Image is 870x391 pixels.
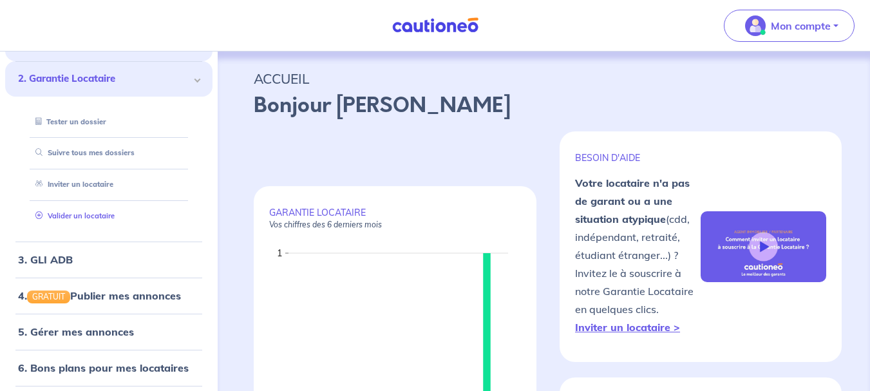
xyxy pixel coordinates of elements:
img: Cautioneo [387,17,484,33]
a: Inviter un locataire > [575,321,680,334]
a: 6. Bons plans pour mes locataires [18,361,189,374]
a: Inviter un locataire [30,180,113,189]
a: Suivre tous mes dossiers [30,148,135,157]
p: (cdd, indépendant, retraité, étudiant étranger...) ? Invitez le à souscrire à notre Garantie Loca... [575,174,701,336]
p: ACCUEIL [254,67,834,90]
a: 4.GRATUITPublier mes annonces [18,289,181,302]
img: video-gli-new-none.jpg [701,211,826,282]
em: Vos chiffres des 6 derniers mois [269,220,382,229]
div: Valider un locataire [21,205,197,227]
div: Inviter un locataire [21,174,197,195]
div: 2. Garantie Locataire [5,61,213,97]
strong: Votre locataire n'a pas de garant ou a une situation atypique [575,176,690,225]
text: 1 [277,247,282,259]
a: Tester un dossier [30,117,106,126]
p: Mon compte [771,18,831,33]
div: Tester un dossier [21,111,197,133]
p: BESOIN D'AIDE [575,152,701,164]
a: Valider un locataire [30,211,115,220]
div: 4.GRATUITPublier mes annonces [5,283,213,309]
div: Suivre tous mes dossiers [21,142,197,164]
a: 5. Gérer mes annonces [18,325,134,338]
p: GARANTIE LOCATAIRE [269,207,521,230]
p: Bonjour [PERSON_NAME] [254,90,834,121]
div: 3. GLI ADB [5,247,213,272]
span: 2. Garantie Locataire [18,72,190,86]
a: 3. GLI ADB [18,253,73,266]
div: 5. Gérer mes annonces [5,319,213,345]
img: illu_account_valid_menu.svg [745,15,766,36]
div: 6. Bons plans pour mes locataires [5,355,213,381]
button: illu_account_valid_menu.svgMon compte [724,10,855,42]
